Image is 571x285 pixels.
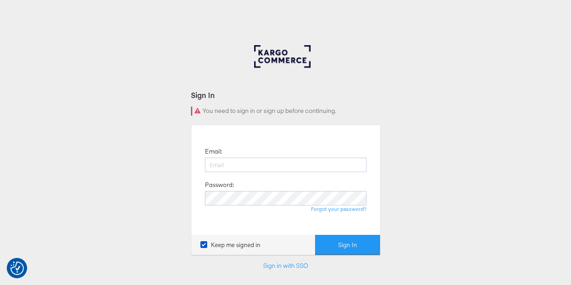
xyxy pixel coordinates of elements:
label: Keep me signed in [200,241,260,249]
div: Sign In [191,90,381,100]
img: Revisit consent button [10,262,24,275]
label: Password: [205,181,234,189]
label: Email: [205,147,222,156]
button: Sign In [315,235,380,255]
input: Email [205,158,367,172]
a: Sign in with SSO [263,262,308,270]
div: You need to sign in or sign up before continuing. [191,107,381,116]
a: Forgot your password? [311,206,367,212]
button: Consent Preferences [10,262,24,275]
